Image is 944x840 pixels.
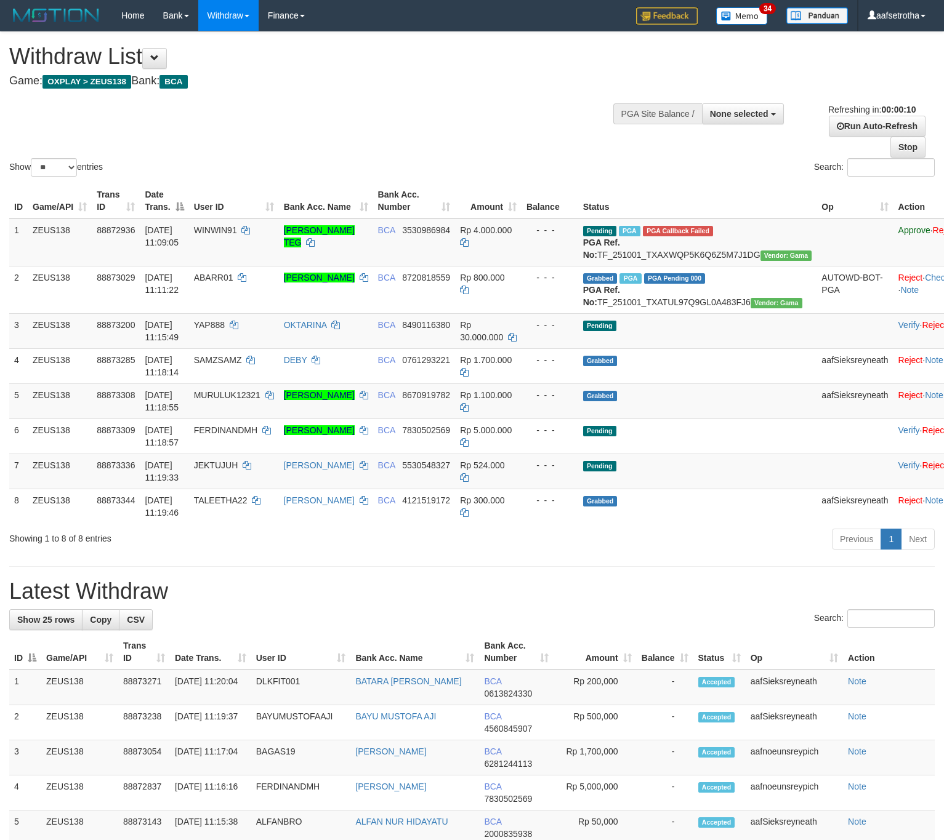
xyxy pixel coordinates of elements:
[898,273,923,282] a: Reject
[460,495,504,505] span: Rp 300.000
[526,354,573,366] div: - - -
[613,103,702,124] div: PGA Site Balance /
[583,391,618,401] span: Grabbed
[9,418,28,454] td: 6
[251,705,351,740] td: BAYUMUSTOFAAJI
[484,794,532,804] span: Copy 7830502569 to clipboard
[251,775,351,810] td: FERDINANDMH
[28,183,92,218] th: Game/API: activate to sort column ascending
[843,634,935,670] th: Action
[578,183,817,218] th: Status
[848,817,866,826] a: Note
[284,273,355,282] a: [PERSON_NAME]
[901,529,935,550] a: Next
[898,425,920,435] a: Verify
[402,390,450,400] span: Copy 8670919782 to clipboard
[127,615,145,625] span: CSV
[925,495,943,505] a: Note
[554,775,636,810] td: Rp 5,000,000
[194,390,260,400] span: MURULUK12321
[746,705,843,740] td: aafSieksreyneath
[402,425,450,435] span: Copy 7830502569 to clipboard
[746,670,843,705] td: aafSieksreyneath
[526,494,573,506] div: - - -
[583,321,616,331] span: Pending
[484,689,532,698] span: Copy 0613824330 to clipboard
[716,7,768,25] img: Button%20Memo.svg
[194,460,238,470] span: JEKTUJUH
[90,615,111,625] span: Copy
[460,390,512,400] span: Rp 1.100.000
[355,676,461,686] a: BATARA [PERSON_NAME]
[619,273,641,284] span: Marked by aafnoeunsreypich
[698,782,735,793] span: Accepted
[284,460,355,470] a: [PERSON_NAME]
[637,740,693,775] td: -
[710,109,769,119] span: None selected
[9,705,41,740] td: 2
[751,298,802,308] span: Vendor URL: https://trx31.1velocity.biz
[145,390,179,412] span: [DATE] 11:18:55
[140,183,188,218] th: Date Trans.: activate to sort column descending
[898,225,930,235] a: Approve
[97,425,135,435] span: 88873309
[194,273,233,282] span: ABARR01
[284,355,307,365] a: DEBY
[583,226,616,236] span: Pending
[759,3,776,14] span: 34
[484,817,501,826] span: BCA
[817,348,893,383] td: aafSieksreyneath
[484,829,532,839] span: Copy 2000835938 to clipboard
[194,225,237,235] span: WINWIN91
[28,348,92,383] td: ZEUS138
[145,425,179,447] span: [DATE] 11:18:57
[522,183,578,218] th: Balance
[284,495,355,505] a: [PERSON_NAME]
[28,218,92,266] td: ZEUS138
[41,740,118,775] td: ZEUS138
[378,355,395,365] span: BCA
[378,320,395,330] span: BCA
[170,670,251,705] td: [DATE] 11:20:04
[9,75,617,87] h4: Game: Bank:
[9,527,384,545] div: Showing 1 to 8 of 8 entries
[9,158,103,177] label: Show entries
[583,426,616,436] span: Pending
[881,105,916,114] strong: 00:00:10
[619,226,640,236] span: Marked by aafnoeunsreypich
[484,724,532,734] span: Copy 4560845907 to clipboard
[355,746,426,756] a: [PERSON_NAME]
[194,425,257,435] span: FERDINANDMH
[31,158,77,177] select: Showentries
[9,44,617,69] h1: Withdraw List
[9,454,28,489] td: 7
[9,740,41,775] td: 3
[41,775,118,810] td: ZEUS138
[898,390,923,400] a: Reject
[279,183,373,218] th: Bank Acc. Name: activate to sort column ascending
[97,225,135,235] span: 88872936
[28,454,92,489] td: ZEUS138
[817,266,893,313] td: AUTOWD-BOT-PGA
[848,711,866,721] a: Note
[925,390,943,400] a: Note
[484,676,501,686] span: BCA
[9,348,28,383] td: 4
[847,609,935,628] input: Search:
[9,609,83,630] a: Show 25 rows
[817,383,893,418] td: aafSieksreyneath
[41,634,118,670] th: Game/API: activate to sort column ascending
[145,355,179,377] span: [DATE] 11:18:14
[170,740,251,775] td: [DATE] 11:17:04
[554,740,636,775] td: Rp 1,700,000
[194,320,225,330] span: YAP888
[698,677,735,687] span: Accepted
[460,460,504,470] span: Rp 524.000
[97,460,135,470] span: 88873336
[526,424,573,436] div: - - -
[378,495,395,505] span: BCA
[479,634,554,670] th: Bank Acc. Number: activate to sort column ascending
[97,320,135,330] span: 88873200
[484,759,532,769] span: Copy 6281244113 to clipboard
[284,425,355,435] a: [PERSON_NAME]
